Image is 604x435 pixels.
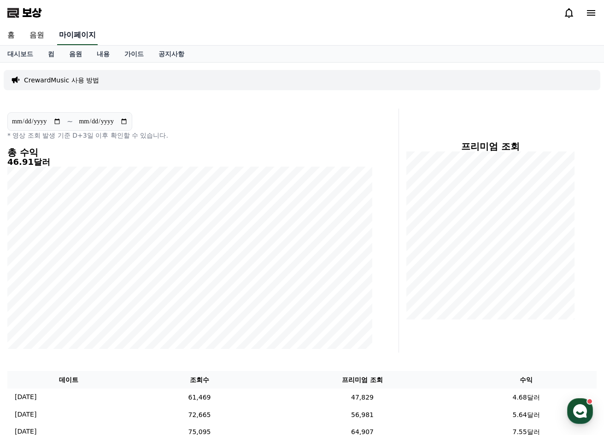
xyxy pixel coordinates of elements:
a: 컴 [41,46,62,62]
a: 음원 [62,46,89,62]
span: 홈 [29,306,35,313]
a: 설정 [119,292,177,315]
a: 대화 [61,292,119,315]
span: 대화 [84,306,95,313]
font: 총 수익 [7,147,38,158]
font: 홈 [7,30,15,39]
font: 보상 [22,6,41,19]
font: 프리미엄 조회 [342,376,383,383]
font: [DATE] [15,428,36,435]
font: 음원 [69,50,82,58]
font: 조회수 [190,376,209,383]
a: 공지사항 [151,46,192,62]
font: 컴 [48,50,54,58]
font: 5.64달러 [513,411,540,418]
font: 프리미엄 조회 [461,141,520,152]
font: * 영상 조회 발생 기준 D+3일 이후 확인할 수 있습니다. [7,132,168,139]
font: 데이트 [59,376,78,383]
font: [DATE] [15,411,36,418]
font: 수익 [520,376,533,383]
font: 가이드 [124,50,144,58]
a: 내용 [89,46,117,62]
font: 47,829 [351,393,374,400]
font: 음원 [29,30,44,39]
font: 4.68달러 [513,393,540,400]
font: [DATE] [15,393,36,400]
font: 내용 [97,50,110,58]
font: 61,469 [188,393,211,400]
a: 가이드 [117,46,151,62]
a: 음원 [22,26,52,45]
font: 마이페이지 [59,30,96,39]
a: 홈 [3,292,61,315]
a: 보상 [7,6,41,20]
font: 46.91달러 [7,157,50,167]
span: 설정 [142,306,153,313]
font: CrewardMusic 사용 방법 [24,76,99,84]
font: 72,665 [188,411,211,418]
font: ~ [67,117,73,126]
a: CrewardMusic 사용 방법 [24,75,99,85]
font: 공지사항 [158,50,184,58]
font: 56,981 [351,411,374,418]
a: 마이페이지 [57,26,98,45]
font: 대시보드 [7,50,33,58]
